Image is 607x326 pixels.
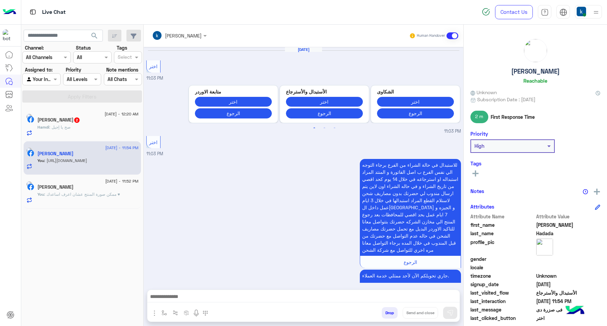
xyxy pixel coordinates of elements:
[404,259,417,265] span: الرجوع
[536,239,553,255] img: picture
[592,8,600,17] img: profile
[25,44,44,51] label: Channel:
[470,281,535,288] span: signup_date
[37,151,74,157] h5: Ahmed Hadada
[470,188,484,194] h6: Notes
[321,125,328,132] button: 2 of 2
[536,306,601,313] span: فى صزرة دى
[170,307,181,318] button: Trigger scenario
[403,307,438,319] button: Send and close
[26,181,32,187] img: picture
[173,310,178,316] img: Trigger scenario
[90,32,98,40] span: search
[42,8,66,17] p: Live Chat
[444,128,461,135] span: 11:03 PM
[536,289,601,296] span: الأستبدال والأسترجاع
[37,125,49,130] span: Hamdi
[195,108,272,118] button: الرجوع
[285,47,322,52] h6: [DATE]
[470,160,600,166] h6: Tags
[195,97,272,107] button: اختر
[44,192,120,197] span: ممكن صورة المنتج عشان اعرف اساعدك ♥
[22,90,142,103] button: Apply Filters
[583,189,588,194] img: notes
[377,108,454,118] button: الرجوع
[482,8,490,16] img: spinner
[159,307,170,318] button: select flow
[146,76,163,81] span: 11:03 PM
[447,309,454,316] img: send message
[203,310,208,316] img: make a call
[470,315,535,322] span: last_clicked_button
[477,96,536,103] span: Subscription Date : [DATE]
[495,5,533,19] a: Contact Us
[44,158,87,163] span: https://eagle.com.eg/collections/jeans
[470,131,488,137] h6: Priority
[25,66,53,73] label: Assigned to:
[3,5,16,19] img: Logo
[536,298,601,305] span: 2025-09-03T20:54:35.327Z
[146,151,163,156] span: 11:03 PM
[417,33,445,38] small: Human Handover
[162,310,167,316] img: select flow
[470,221,535,228] span: first_name
[184,310,189,316] img: create order
[559,8,567,16] img: tab
[541,8,549,16] img: tab
[470,89,497,96] span: Unknown
[470,264,535,271] span: locale
[491,113,535,120] span: First Response Time
[49,125,70,130] span: صح يا إجيل
[105,145,138,151] span: [DATE] - 11:54 PM
[377,97,454,107] button: اختر
[470,255,535,263] span: gender
[382,307,398,319] button: Drop
[538,5,551,19] a: tab
[192,309,200,317] img: send voice note
[37,158,44,163] span: You
[536,272,601,279] span: Unknown
[76,44,91,51] label: Status
[117,44,127,51] label: Tags
[27,116,34,123] img: Facebook
[106,66,138,73] label: Note mentions
[29,8,37,16] img: tab
[536,213,601,220] span: Attribute Value
[286,88,363,95] p: الأستبدال والأسترجاع
[470,213,535,220] span: Attribute Name
[524,39,547,62] img: picture
[3,29,15,42] img: 713415422032625
[536,230,601,237] span: Hadada
[181,307,192,318] button: create order
[536,221,601,228] span: Ahmed
[360,159,461,256] p: 3/9/2025, 11:03 PM
[536,264,601,271] span: null
[536,255,601,263] span: null
[523,78,547,84] h6: Reachable
[360,270,461,310] p: 3/9/2025, 11:03 PM
[470,272,535,279] span: timezone
[27,184,34,190] img: Facebook
[286,97,363,107] button: اختر
[470,298,535,305] span: last_interaction
[470,289,535,296] span: last_visited_flow
[470,239,535,254] span: profile_pic
[27,150,34,157] img: Facebook
[26,147,32,154] img: picture
[149,139,157,145] span: اختر
[311,125,318,132] button: 1 of 2
[470,111,488,123] span: 2 m
[66,66,81,73] label: Priority
[470,306,535,313] span: last_message
[511,67,560,75] h5: [PERSON_NAME]
[37,117,80,123] h5: Hamdi M Rizk
[470,203,494,210] h6: Attributes
[331,125,338,132] button: 3 of 2
[594,189,600,195] img: add
[563,299,587,323] img: hulul-logo.png
[117,53,132,62] div: Select
[37,192,44,197] span: You
[536,315,601,322] span: اختر
[377,88,454,95] p: الشكاوى
[536,281,601,288] span: 2025-05-22T13:07:47.838Z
